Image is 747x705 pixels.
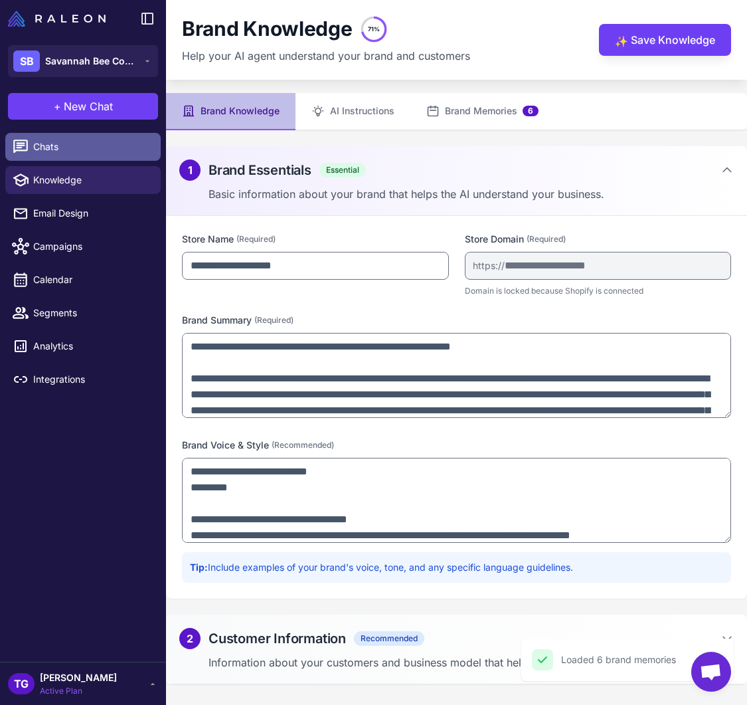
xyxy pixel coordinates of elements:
a: Campaigns [5,233,161,260]
div: 1 [179,159,201,181]
a: Analytics [5,332,161,360]
text: 71% [368,25,380,33]
div: 2 [179,628,201,649]
a: Calendar [5,266,161,294]
span: Integrations [33,372,150,387]
h2: Customer Information [208,629,346,649]
img: Raleon Logo [8,11,106,27]
p: Domain is locked because Shopify is connected [465,285,732,297]
span: Analytics [33,339,150,353]
span: ✨ [615,33,625,44]
span: Email Design [33,206,150,221]
h1: Brand Knowledge [182,17,353,42]
span: (Required) [254,314,293,326]
span: (Required) [527,233,566,245]
span: Segments [33,306,150,320]
a: Integrations [5,365,161,393]
p: Basic information about your brand that helps the AI understand your business. [208,186,734,202]
span: Recommended [354,631,424,646]
a: Knowledge [5,166,161,194]
h2: Brand Essentials [208,160,311,180]
a: Raleon Logo [8,11,111,27]
p: Include examples of your brand's voice, tone, and any specific language guidelines. [190,560,723,575]
span: Chats [33,140,150,154]
p: Information about your customers and business model that helps the AI create more relevant content. [208,655,734,670]
span: [PERSON_NAME] [40,670,117,685]
label: Brand Voice & Style [182,438,731,453]
button: +New Chat [8,93,158,120]
button: ✨Save Knowledge [599,24,731,56]
button: Brand Knowledge [166,93,295,130]
span: (Recommended) [272,439,334,451]
label: Store Name [182,232,449,247]
span: Calendar [33,272,150,287]
span: Savannah Bee Company [45,54,138,68]
div: Loaded 6 brand memories [561,653,676,667]
span: Active Plan [40,685,117,697]
p: Help your AI agent understand your brand and customers [182,48,470,64]
span: (Required) [236,233,276,245]
button: AI Instructions [295,93,410,130]
label: Brand Summary [182,313,731,328]
a: Segments [5,299,161,327]
strong: Tip: [190,561,208,573]
span: New Chat [64,98,113,114]
div: TG [8,673,35,694]
a: Chats [5,133,161,161]
button: SBSavannah Bee Company [8,45,158,77]
span: 6 [523,106,539,116]
span: + [54,98,61,114]
label: Store Domain [465,232,732,247]
button: Brand Memories6 [410,93,554,130]
span: Essential [319,163,366,177]
a: Email Design [5,199,161,227]
span: Campaigns [33,239,150,254]
div: Open chat [691,652,731,692]
button: Close [706,649,727,670]
span: Knowledge [33,173,150,187]
div: SB [13,50,40,72]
